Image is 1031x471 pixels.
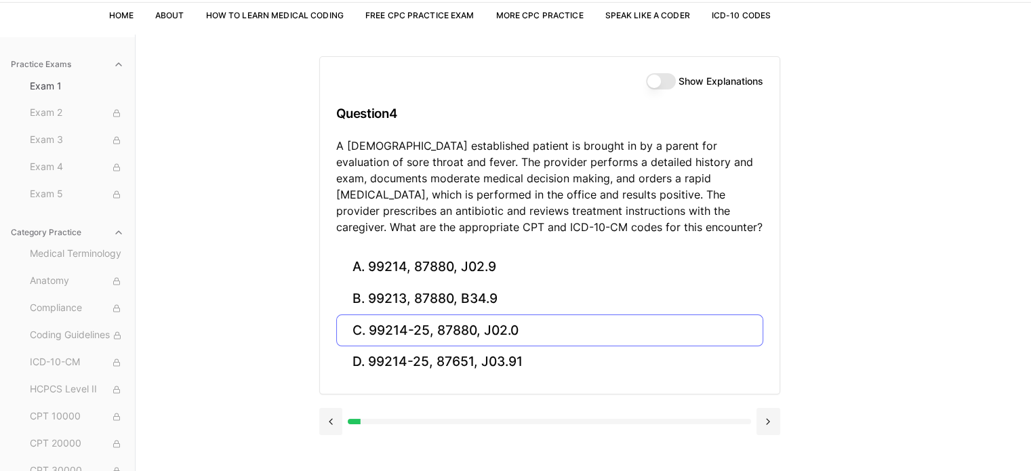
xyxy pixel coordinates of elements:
button: B. 99213, 87880, B34.9 [336,283,763,315]
button: Exam 5 [24,184,129,205]
h3: Question 4 [336,94,763,134]
a: How to Learn Medical Coding [206,10,344,20]
span: Compliance [30,301,124,316]
button: D. 99214-25, 87651, J03.91 [336,346,763,378]
span: Coding Guidelines [30,328,124,343]
button: Practice Exams [5,54,129,75]
span: Exam 4 [30,160,124,175]
span: Exam 5 [30,187,124,202]
a: Free CPC Practice Exam [365,10,474,20]
span: CPT 20000 [30,436,124,451]
button: Exam 1 [24,75,129,97]
a: About [155,10,184,20]
button: Anatomy [24,270,129,292]
button: Exam 3 [24,129,129,151]
p: A [DEMOGRAPHIC_DATA] established patient is brought in by a parent for evaluation of sore throat ... [336,138,763,235]
a: ICD-10 Codes [712,10,771,20]
button: Compliance [24,298,129,319]
button: Category Practice [5,222,129,243]
button: A. 99214, 87880, J02.9 [336,251,763,283]
span: Exam 3 [30,133,124,148]
span: Anatomy [30,274,124,289]
button: ICD-10-CM [24,352,129,373]
label: Show Explanations [679,77,763,86]
button: CPT 20000 [24,433,129,455]
button: HCPCS Level II [24,379,129,401]
button: Exam 2 [24,102,129,124]
button: CPT 10000 [24,406,129,428]
span: Exam 1 [30,79,124,93]
a: Home [109,10,134,20]
button: Coding Guidelines [24,325,129,346]
button: C. 99214-25, 87880, J02.0 [336,314,763,346]
span: CPT 10000 [30,409,124,424]
a: More CPC Practice [496,10,583,20]
button: Medical Terminology [24,243,129,265]
a: Speak Like a Coder [605,10,690,20]
span: Exam 2 [30,106,124,121]
button: Exam 4 [24,157,129,178]
span: ICD-10-CM [30,355,124,370]
span: HCPCS Level II [30,382,124,397]
span: Medical Terminology [30,247,124,262]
